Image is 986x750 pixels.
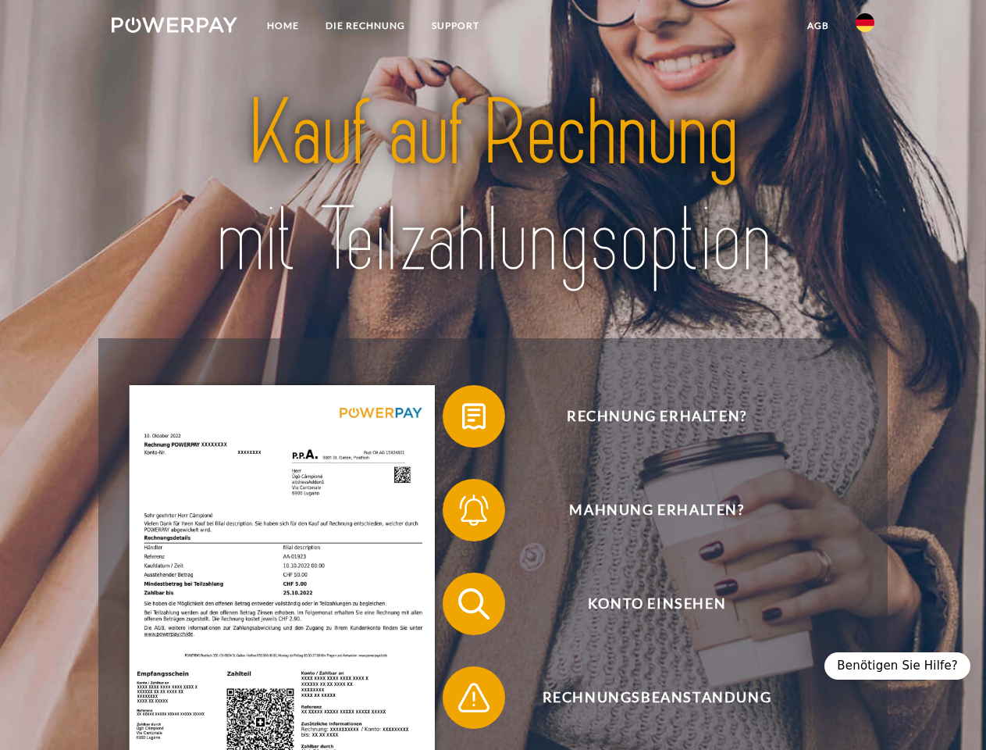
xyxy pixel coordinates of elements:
span: Konto einsehen [465,573,848,635]
img: title-powerpay_de.svg [149,75,837,299]
span: Rechnungsbeanstandung [465,666,848,729]
img: qb_search.svg [454,584,493,623]
button: Konto einsehen [443,573,849,635]
img: de [856,13,874,32]
span: Mahnung erhalten? [465,479,848,541]
div: Benötigen Sie Hilfe? [824,652,970,680]
button: Rechnungsbeanstandung [443,666,849,729]
a: SUPPORT [418,12,493,40]
span: Rechnung erhalten? [465,385,848,448]
a: Home [254,12,312,40]
img: qb_warning.svg [454,678,493,717]
img: qb_bell.svg [454,491,493,530]
a: agb [794,12,842,40]
img: qb_bill.svg [454,397,493,436]
button: Rechnung erhalten? [443,385,849,448]
button: Mahnung erhalten? [443,479,849,541]
img: logo-powerpay-white.svg [112,17,237,33]
a: DIE RECHNUNG [312,12,418,40]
